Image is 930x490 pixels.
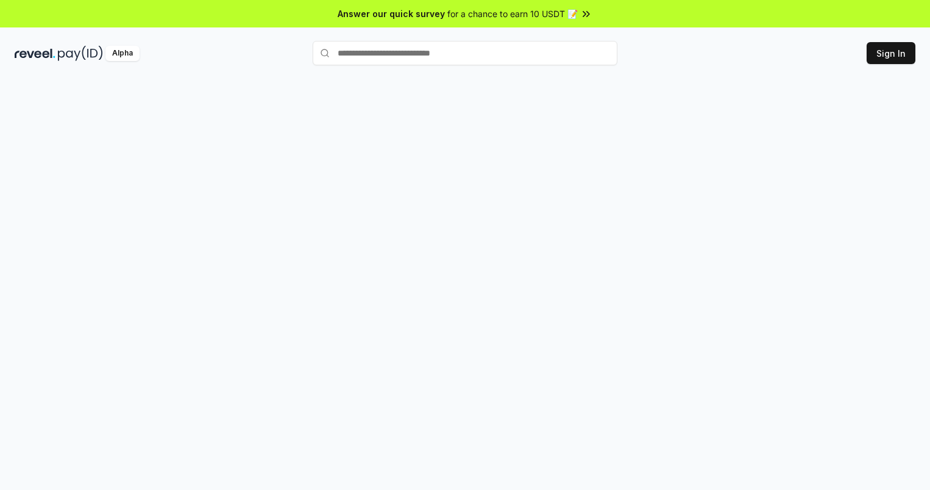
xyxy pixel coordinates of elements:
button: Sign In [867,42,915,64]
img: reveel_dark [15,46,55,61]
span: Answer our quick survey [338,7,445,20]
span: for a chance to earn 10 USDT 📝 [447,7,578,20]
img: pay_id [58,46,103,61]
div: Alpha [105,46,140,61]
